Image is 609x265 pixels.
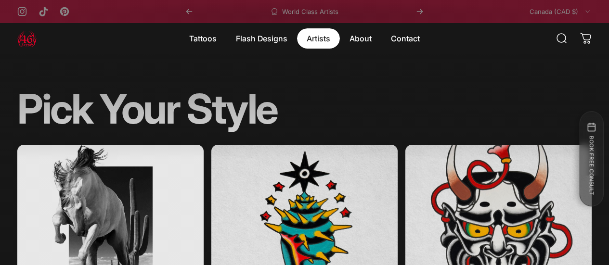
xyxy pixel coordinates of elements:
nav: Primary [180,28,429,49]
summary: About [340,28,381,49]
summary: Tattoos [180,28,226,49]
summary: Flash Designs [226,28,297,49]
summary: Artists [297,28,340,49]
a: 0 items [575,28,596,49]
a: Contact [381,28,429,49]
